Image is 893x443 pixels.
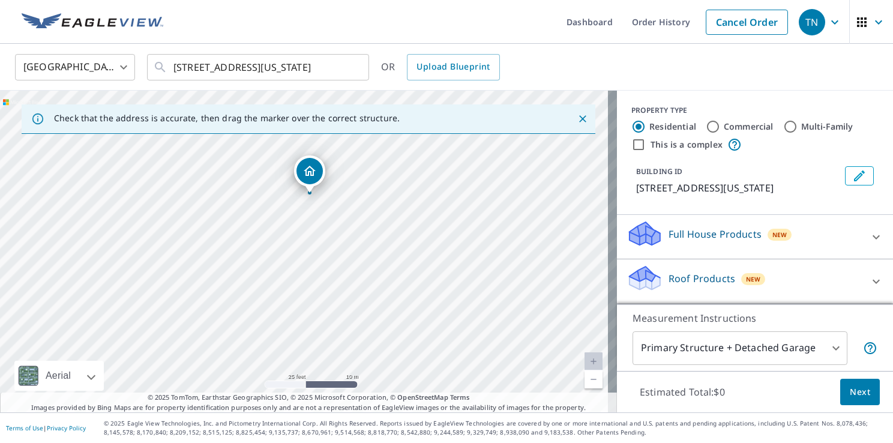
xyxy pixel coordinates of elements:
a: Privacy Policy [47,424,86,432]
button: Edit building 1 [845,166,874,185]
a: Current Level 20, Zoom Out [585,370,603,388]
span: Upload Blueprint [416,59,490,74]
span: New [772,230,787,240]
p: Roof Products [669,271,735,286]
label: This is a complex [651,139,723,151]
div: Aerial [42,361,74,391]
div: Dropped pin, building 1, Residential property, 244 Belle Ave Washington Court House, OH 43160 [294,155,325,193]
div: PROPERTY TYPE [631,105,879,116]
p: BUILDING ID [636,166,682,176]
p: [STREET_ADDRESS][US_STATE] [636,181,840,195]
label: Residential [649,121,696,133]
p: © 2025 Eagle View Technologies, Inc. and Pictometry International Corp. All Rights Reserved. Repo... [104,419,887,437]
input: Search by address or latitude-longitude [173,50,344,84]
div: Full House ProductsNew [627,220,883,254]
button: Close [575,111,591,127]
div: OR [381,54,500,80]
label: Multi-Family [801,121,853,133]
label: Commercial [724,121,774,133]
a: Terms [450,393,470,402]
span: Next [850,385,870,400]
span: New [746,274,761,284]
a: Cancel Order [706,10,788,35]
span: © 2025 TomTom, Earthstar Geographics SIO, © 2025 Microsoft Corporation, © [148,393,470,403]
a: OpenStreetMap [397,393,448,402]
a: Terms of Use [6,424,43,432]
p: Full House Products [669,227,762,241]
p: Check that the address is accurate, then drag the marker over the correct structure. [54,113,400,124]
img: EV Logo [22,13,163,31]
p: Measurement Instructions [633,311,877,325]
p: | [6,424,86,432]
span: Your report will include the primary structure and a detached garage if one exists. [863,341,877,355]
div: TN [799,9,825,35]
a: Current Level 20, Zoom In Disabled [585,352,603,370]
div: Aerial [14,361,104,391]
div: Roof ProductsNew [627,264,883,298]
div: [GEOGRAPHIC_DATA] [15,50,135,84]
button: Next [840,379,880,406]
p: Estimated Total: $0 [630,379,735,405]
div: Primary Structure + Detached Garage [633,331,847,365]
a: Upload Blueprint [407,54,499,80]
